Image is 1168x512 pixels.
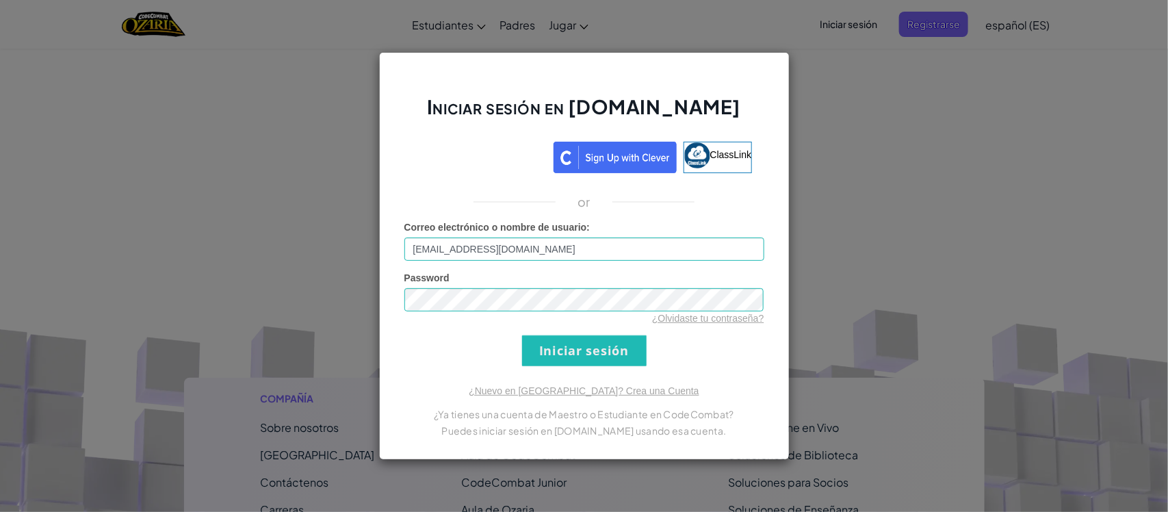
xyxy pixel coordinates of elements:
[404,222,587,233] span: Correo electrónico o nombre de usuario
[409,140,554,170] iframe: Botón de Acceder con Google
[577,194,591,210] p: or
[404,94,764,133] h2: Iniciar sesión en [DOMAIN_NAME]
[652,313,764,324] a: ¿Olvidaste tu contraseña?
[404,406,764,422] p: ¿Ya tienes una cuenta de Maestro o Estudiante en CodeCombat?
[554,142,677,173] img: clever_sso_button@2x.png
[522,335,647,366] input: Iniciar sesión
[710,149,752,160] span: ClassLink
[404,422,764,439] p: Puedes iniciar sesión en [DOMAIN_NAME] usando esa cuenta.
[404,272,450,283] span: Password
[404,220,591,234] label: :
[469,385,699,396] a: ¿Nuevo en [GEOGRAPHIC_DATA]? Crea una Cuenta
[684,142,710,168] img: classlink-logo-small.png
